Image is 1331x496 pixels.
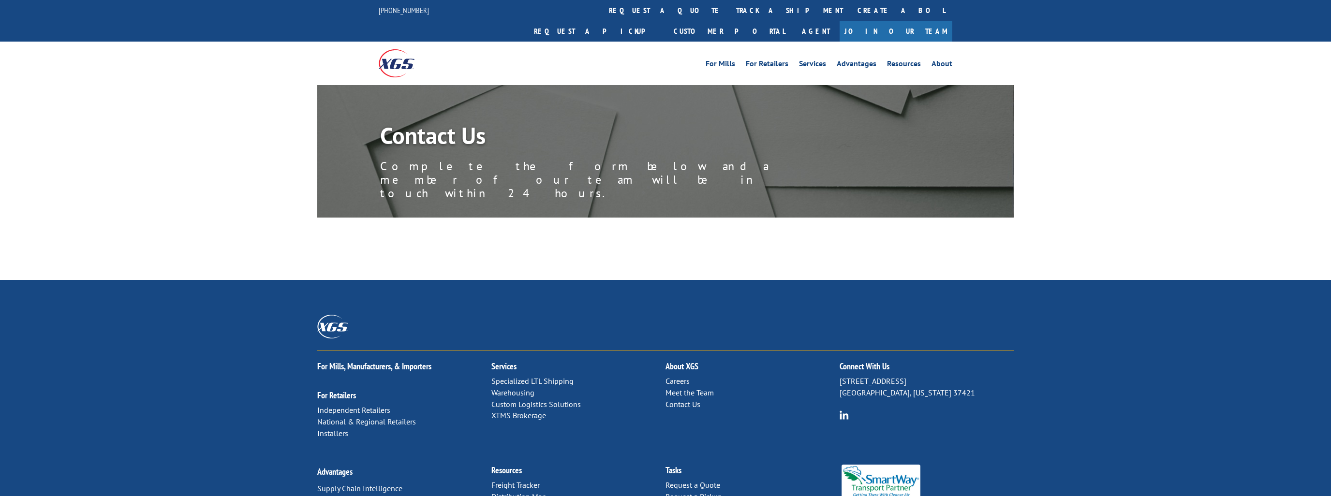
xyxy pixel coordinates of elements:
h2: Tasks [665,466,840,480]
a: For Retailers [746,60,788,71]
a: Services [799,60,826,71]
a: Freight Tracker [491,480,540,490]
img: group-6 [840,410,849,420]
a: Request a Quote [665,480,720,490]
a: Resources [887,60,921,71]
p: Complete the form below and a member of our team will be in touch within 24 hours. [380,160,815,200]
a: Join Our Team [840,21,952,42]
a: XTMS Brokerage [491,410,546,420]
p: [STREET_ADDRESS] [GEOGRAPHIC_DATA], [US_STATE] 37421 [840,376,1014,399]
h2: Connect With Us [840,362,1014,376]
a: For Retailers [317,390,356,401]
a: Customer Portal [666,21,792,42]
h1: Contact Us [380,124,815,152]
a: [PHONE_NUMBER] [379,5,429,15]
a: Resources [491,465,522,476]
a: National & Regional Retailers [317,417,416,426]
a: About [932,60,952,71]
a: For Mills [706,60,735,71]
a: Installers [317,428,348,438]
a: Specialized LTL Shipping [491,376,574,386]
a: Supply Chain Intelligence [317,483,402,493]
a: About XGS [665,361,698,372]
a: Meet the Team [665,388,714,397]
a: Advantages [837,60,876,71]
a: Contact Us [665,399,700,409]
a: Custom Logistics Solutions [491,399,581,409]
a: Independent Retailers [317,405,390,415]
a: Careers [665,376,690,386]
a: Advantages [317,466,353,477]
a: Services [491,361,517,372]
img: XGS_Logos_ALL_2024_All_White [317,315,348,338]
a: Request a pickup [527,21,666,42]
a: For Mills, Manufacturers, & Importers [317,361,431,372]
a: Warehousing [491,388,534,397]
a: Agent [792,21,840,42]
